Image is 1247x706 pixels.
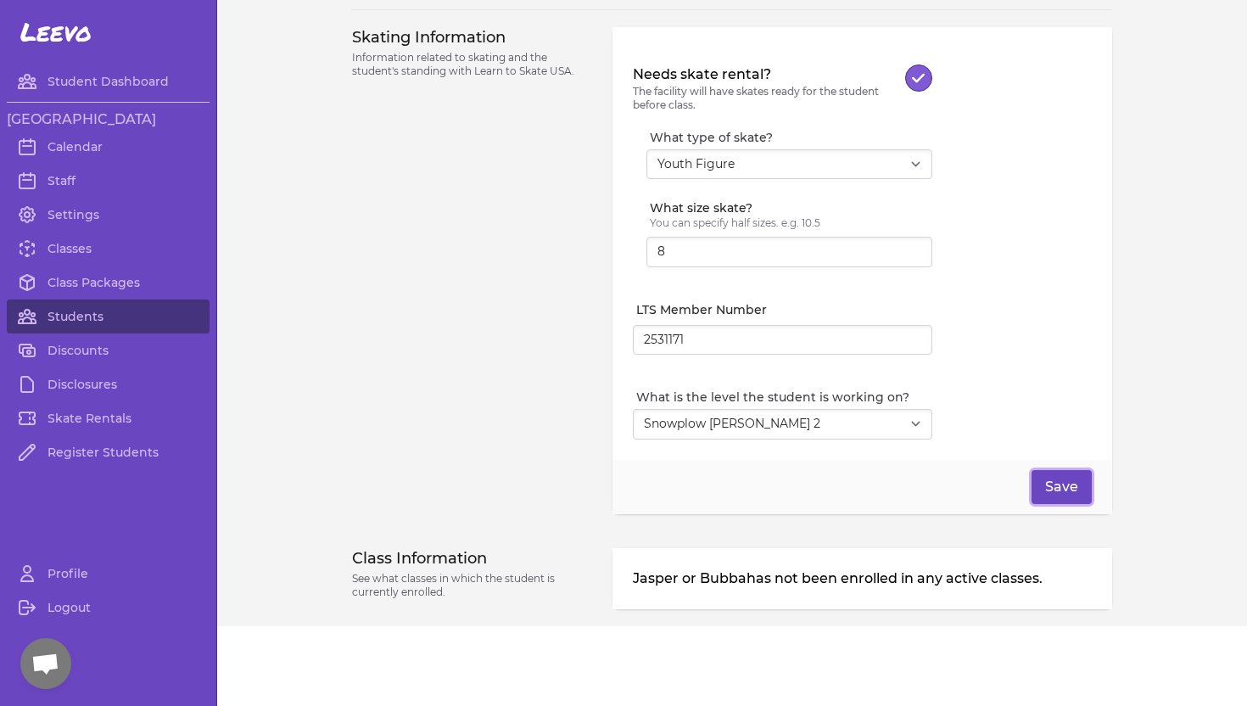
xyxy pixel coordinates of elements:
p: The facility will have skates ready for the student before class. [633,85,905,112]
h3: [GEOGRAPHIC_DATA] [7,109,210,130]
a: Discounts [7,333,210,367]
a: Class Packages [7,266,210,300]
a: Logout [7,591,210,625]
a: Settings [7,198,210,232]
p: You can specify half sizes. e.g. 10.5 [650,216,932,230]
a: Student Dashboard [7,64,210,98]
label: What type of skate? [650,129,932,146]
label: What is the level the student is working on? [636,389,932,406]
p: See what classes in which the student is currently enrolled. [352,572,592,599]
h3: Skating Information [352,27,592,48]
a: Calendar [7,130,210,164]
a: Register Students [7,435,210,469]
label: Needs skate rental? [633,64,905,85]
a: Disclosures [7,367,210,401]
a: Classes [7,232,210,266]
button: Save [1032,470,1092,504]
a: Students [7,300,210,333]
a: Skate Rentals [7,401,210,435]
label: What size skate? [650,199,932,216]
div: Open chat [20,638,71,689]
h3: Class Information [352,548,592,569]
span: Leevo [20,17,92,48]
p: Information related to skating and the student's standing with Learn to Skate USA. [352,51,592,78]
input: LTS or USFSA number [633,325,932,356]
a: Profile [7,557,210,591]
label: LTS Member Number [636,301,932,318]
p: Jasper or Bubba has not been enrolled in any active classes. [633,569,1092,589]
a: Staff [7,164,210,198]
